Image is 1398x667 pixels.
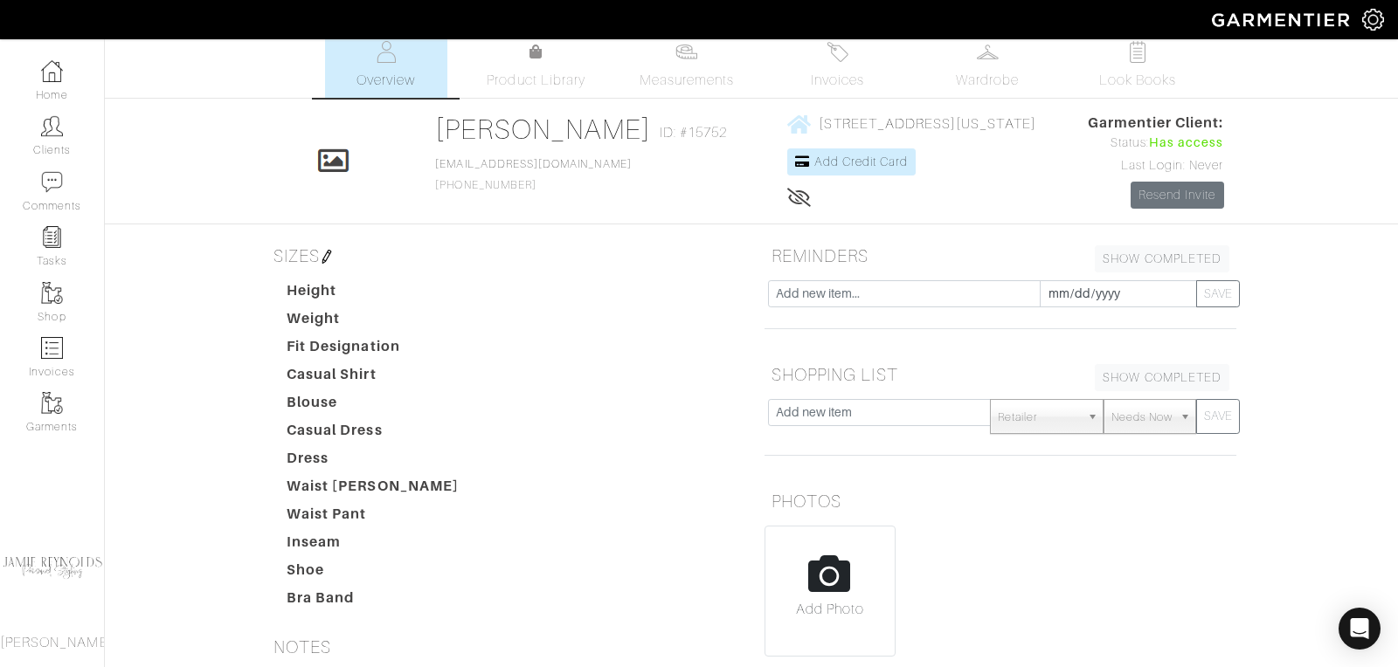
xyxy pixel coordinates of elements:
span: Needs Now [1111,400,1173,435]
a: Measurements [626,34,749,98]
a: SHOW COMPLETED [1095,245,1229,272]
a: Resend Invite [1131,182,1224,209]
input: Add new item... [768,280,1041,307]
img: garmentier-logo-header-white-b43fb05a5012e4ada735d5af1a66efaba907eab6374d6393d1fbf88cb4ef424d.png [1203,4,1362,35]
dt: Shoe [273,560,473,588]
dt: Height [273,280,473,308]
img: clients-icon-6bae9207a08558b7cb47a8932f037763ab4055f8c8b6bfacd5dc20c3e0201464.png [41,115,63,137]
span: Invoices [811,70,864,91]
input: Add new item [768,399,991,426]
a: SHOW COMPLETED [1095,364,1229,391]
img: todo-9ac3debb85659649dc8f770b8b6100bb5dab4b48dedcbae339e5042a72dfd3cc.svg [1127,41,1149,63]
span: Look Books [1099,70,1177,91]
dt: Bra Band [273,588,473,615]
span: Has access [1149,134,1224,153]
img: orders-icon-0abe47150d42831381b5fb84f609e132dff9fe21cb692f30cb5eec754e2cba89.png [41,337,63,359]
dt: Waist Pant [273,504,473,532]
a: Look Books [1076,34,1199,98]
div: Status: [1088,134,1224,153]
a: [EMAIL_ADDRESS][DOMAIN_NAME] [435,158,631,170]
h5: SIZES [266,238,738,273]
img: wardrobe-487a4870c1b7c33e795ec22d11cfc2ed9d08956e64fb3008fe2437562e282088.svg [977,41,999,63]
div: Last Login: Never [1088,156,1224,175]
img: comment-icon-a0a6a9ef722e966f86d9cbdc48e553b5cf19dbc54f86b18d962a5391bc8f6eb6.png [41,171,63,193]
img: basicinfo-40fd8af6dae0f16599ec9e87c0ef1c0a1fdea2edbe929e3d69a839185d80c458.svg [375,41,397,63]
img: orders-27d20c2124de7fd6de4e0e44c1d41de31381a507db9b33961299e4e07d508b8c.svg [827,41,848,63]
dt: Dress [273,448,473,476]
span: ID: #15752 [660,122,728,143]
img: gear-icon-white-bd11855cb880d31180b6d7d6211b90ccbf57a29d726f0c71d8c61bd08dd39cc2.png [1362,9,1384,31]
a: Add Credit Card [787,148,916,175]
a: [STREET_ADDRESS][US_STATE] [787,113,1035,134]
dt: Weight [273,308,473,336]
img: garments-icon-b7da505a4dc4fd61783c78ac3ca0ef83fa9d6f193b1c9dc38574b1d14d53ca28.png [41,392,63,414]
span: [PHONE_NUMBER] [435,158,631,191]
dt: Waist [PERSON_NAME] [273,476,473,504]
span: Add Credit Card [814,155,909,168]
span: Wardrobe [956,70,1019,91]
span: Overview [356,70,415,91]
span: [STREET_ADDRESS][US_STATE] [819,116,1035,132]
h5: NOTES [266,629,738,664]
dt: Blouse [273,392,473,420]
div: Open Intercom Messenger [1339,608,1381,650]
span: Product Library [487,70,585,91]
a: Product Library [475,42,598,91]
dt: Casual Shirt [273,364,473,392]
a: [PERSON_NAME] [435,113,651,145]
dt: Fit Designation [273,336,473,364]
dt: Casual Dress [273,420,473,448]
span: Measurements [640,70,735,91]
img: garments-icon-b7da505a4dc4fd61783c78ac3ca0ef83fa9d6f193b1c9dc38574b1d14d53ca28.png [41,282,63,304]
img: reminder-icon-8004d30b9f0a5d33ae49ab947aed9ed385cf756f9e5892f1edd6e32f2345188e.png [41,226,63,248]
a: Overview [325,34,447,98]
button: SAVE [1196,399,1240,434]
dt: Inseam [273,532,473,560]
img: dashboard-icon-dbcd8f5a0b271acd01030246c82b418ddd0df26cd7fceb0bd07c9910d44c42f6.png [41,60,63,82]
h5: SHOPPING LIST [765,357,1236,392]
img: pen-cf24a1663064a2ec1b9c1bd2387e9de7a2fa800b781884d57f21acf72779bad2.png [320,250,334,264]
span: Retailer [998,400,1080,435]
a: Invoices [776,34,898,98]
a: Wardrobe [926,34,1048,98]
button: SAVE [1196,280,1240,307]
h5: PHOTOS [765,484,1236,519]
h5: REMINDERS [765,238,1236,273]
img: measurements-466bbee1fd09ba9460f595b01e5d73f9e2bff037440d3c8f018324cb6cdf7a4a.svg [675,41,697,63]
span: Garmentier Client: [1088,113,1224,134]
